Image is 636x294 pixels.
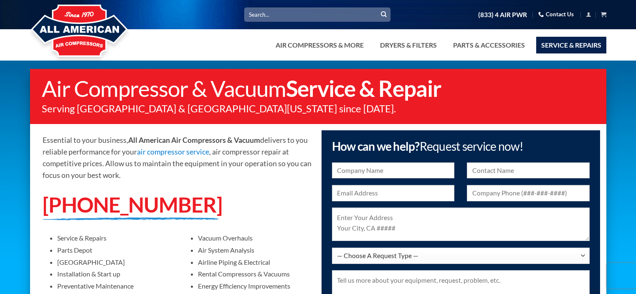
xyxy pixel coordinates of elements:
p: Serving [GEOGRAPHIC_DATA] & [GEOGRAPHIC_DATA][US_STATE] since [DATE]. [42,104,598,114]
a: Dryers & Filters [375,37,442,53]
a: View cart [601,9,606,20]
strong: Service & Repair [286,75,441,101]
input: Company Name [332,162,455,179]
p: Preventative Maintenance [57,282,171,290]
span: How can we help? [332,139,524,153]
p: Air System Analysis [198,246,312,254]
strong: All American Air Compressors & Vacuum [128,136,260,144]
input: Email Address [332,185,455,201]
a: (833) 4 AIR PWR [478,8,527,22]
p: Parts Depot [57,246,171,254]
h1: Air Compressor & Vacuum [42,77,598,99]
a: Login [586,9,591,20]
p: Vacuum Overhauls [198,234,312,242]
a: Air Compressors & More [271,37,369,53]
input: Contact Name [467,162,590,179]
input: Search… [244,8,390,21]
a: [PHONE_NUMBER] [43,192,222,217]
span: Request service now! [420,139,524,153]
a: Parts & Accessories [448,37,530,53]
button: Submit [378,8,390,21]
p: [GEOGRAPHIC_DATA] [57,258,171,266]
p: Rental Compressors & Vacuums [198,270,312,278]
p: Airline Piping & Electrical [198,258,312,266]
a: air compressor service [137,147,209,156]
a: Service & Repairs [536,37,606,53]
p: Energy Efficiency Improvements [198,282,312,290]
p: Service & Repairs [57,234,171,242]
p: Installation & Start up [57,270,171,278]
a: Contact Us [538,8,574,21]
span: Essential to your business, delivers to you reliable performance for your , air compressor repair... [43,136,312,180]
input: Company Phone (###-###-####) [467,185,590,201]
